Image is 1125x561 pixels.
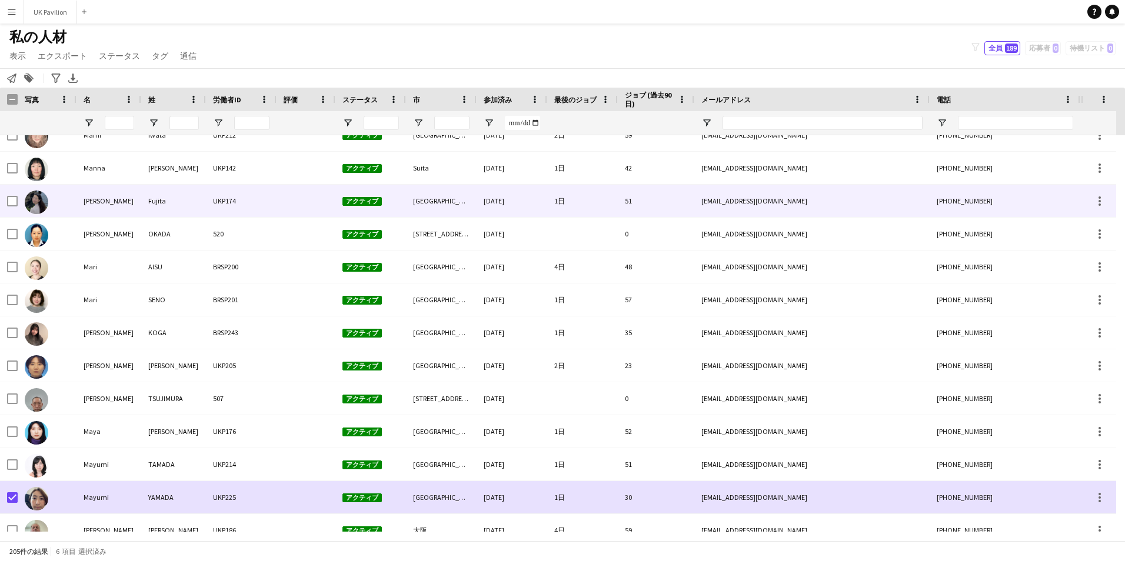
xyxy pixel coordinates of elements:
[141,185,206,217] div: Fujita
[152,51,168,61] span: タグ
[364,116,399,130] input: ステータス フィルター入力
[477,152,547,184] div: [DATE]
[701,118,712,128] button: フィルターメニューを開く
[554,95,597,104] span: 最後のジョブ
[413,95,420,104] span: 市
[342,362,382,370] span: アクティブ
[342,460,382,469] span: アクティブ
[284,95,298,104] span: 評価
[342,526,382,535] span: アクティブ
[930,448,1080,480] div: [PHONE_NUMBER]
[141,415,206,448] div: [PERSON_NAME]
[342,197,382,206] span: アクティブ
[76,283,141,316] div: Mari
[94,48,145,64] a: ステータス
[206,514,277,546] div: UKP186
[406,218,477,250] div: [STREET_ADDRESS]
[618,119,694,151] div: 59
[930,382,1080,415] div: [PHONE_NUMBER]
[406,514,477,546] div: 大阪
[484,95,512,104] span: 参加済み
[25,158,48,181] img: Manna CLEMENTS
[930,481,1080,513] div: [PHONE_NUMBER]
[694,448,930,480] div: [EMAIL_ADDRESS][DOMAIN_NAME]
[694,514,930,546] div: [EMAIL_ADDRESS][DOMAIN_NAME]
[206,448,277,480] div: UKP214
[505,116,540,130] input: 参加済み フィルター入力
[694,415,930,448] div: [EMAIL_ADDRESS][DOMAIN_NAME]
[406,448,477,480] div: [GEOGRAPHIC_DATA]
[5,71,19,85] app-action-btn: ワークフォースに通知
[618,283,694,316] div: 57
[9,28,66,46] span: 私の人材
[937,118,947,128] button: フィルターメニューを開く
[342,493,382,502] span: アクティブ
[76,218,141,250] div: [PERSON_NAME]
[477,283,547,316] div: [DATE]
[141,349,206,382] div: [PERSON_NAME]
[694,382,930,415] div: [EMAIL_ADDRESS][DOMAIN_NAME]
[49,71,63,85] app-action-btn: 高度なフィルター
[477,349,547,382] div: [DATE]
[618,218,694,250] div: 0
[618,448,694,480] div: 51
[694,349,930,382] div: [EMAIL_ADDRESS][DOMAIN_NAME]
[25,355,48,379] img: Mariko Sato
[206,382,277,415] div: 507
[618,349,694,382] div: 23
[413,118,424,128] button: フィルターメニューを開く
[206,349,277,382] div: UKP205
[930,251,1080,283] div: [PHONE_NUMBER]
[547,349,618,382] div: 2日
[25,256,48,280] img: Mari AISU
[694,152,930,184] div: [EMAIL_ADDRESS][DOMAIN_NAME]
[547,481,618,513] div: 1日
[406,316,477,349] div: [GEOGRAPHIC_DATA]
[76,316,141,349] div: [PERSON_NAME]
[342,95,378,104] span: ステータス
[76,448,141,480] div: Mayumi
[547,415,618,448] div: 1日
[25,95,39,104] span: 写真
[547,119,618,151] div: 2日
[547,283,618,316] div: 1日
[24,1,77,24] button: UK Pavilion
[618,382,694,415] div: 0
[25,487,48,510] img: Mayumi YAMADA
[38,51,87,61] span: エクスポート
[406,185,477,217] div: [GEOGRAPHIC_DATA]
[694,218,930,250] div: [EMAIL_ADDRESS][DOMAIN_NAME]
[477,514,547,546] div: [DATE]
[406,349,477,382] div: [GEOGRAPHIC_DATA]
[930,152,1080,184] div: [PHONE_NUMBER]
[930,283,1080,316] div: [PHONE_NUMBER]
[694,481,930,513] div: [EMAIL_ADDRESS][DOMAIN_NAME]
[930,119,1080,151] div: [PHONE_NUMBER]
[342,296,382,305] span: アクティブ
[76,481,141,513] div: Mayumi
[206,185,277,217] div: UKP174
[477,251,547,283] div: [DATE]
[342,230,382,239] span: アクティブ
[25,125,48,148] img: Mami Iwata
[56,547,106,556] span: 6 項目 選択済み
[930,185,1080,217] div: [PHONE_NUMBER]
[618,316,694,349] div: 35
[1005,44,1018,53] span: 189
[234,116,269,130] input: 労働者ID フィルター入力
[206,481,277,513] div: UKP225
[206,119,277,151] div: UKP212
[618,251,694,283] div: 48
[342,164,382,173] span: アクティブ
[25,520,48,543] img: Michael Carson
[701,95,751,104] span: メールアドレス
[147,48,173,64] a: タグ
[25,223,48,247] img: Mao OKADA
[25,322,48,346] img: Mariko KOGA
[5,48,31,64] a: 表示
[206,218,277,250] div: 520
[141,514,206,546] div: [PERSON_NAME]
[406,152,477,184] div: Suita
[406,481,477,513] div: [GEOGRAPHIC_DATA]
[342,131,382,140] span: アクティブ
